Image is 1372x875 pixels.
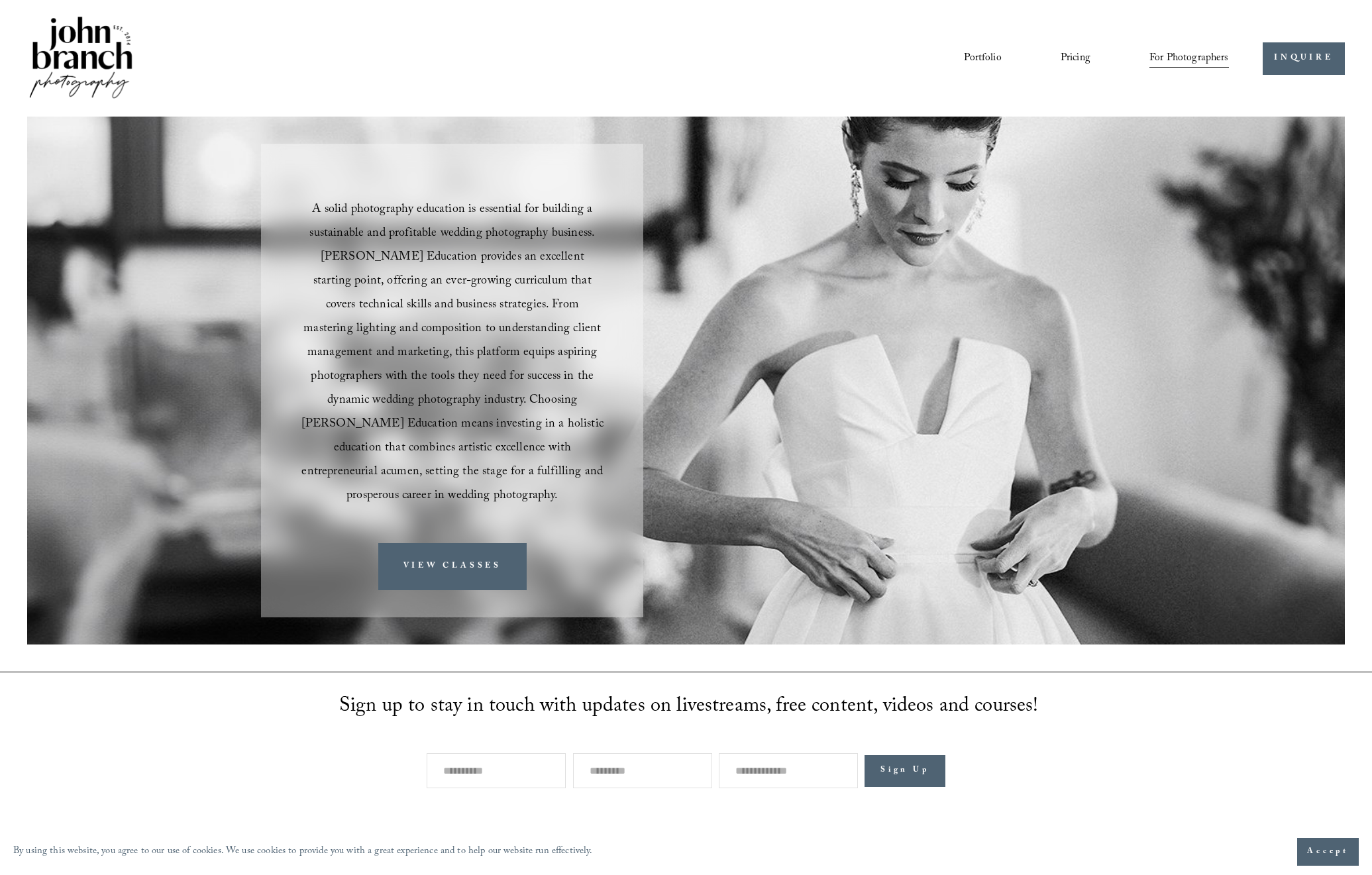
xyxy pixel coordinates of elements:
[339,691,1039,725] span: Sign up to stay in touch with updates on livestreams, free content, videos and courses!
[378,543,527,590] a: VIEW CLASSES
[880,764,929,777] span: Sign Up
[1061,47,1090,70] a: Pricing
[13,843,593,862] p: By using this website, you agree to our use of cookies. We use cookies to provide you with a grea...
[27,14,134,103] img: John Branch IV Photography
[1149,48,1229,69] span: For Photographers
[1263,42,1344,75] a: INQUIRE
[1307,845,1349,858] span: Accept
[865,755,945,787] button: Sign Up
[301,200,607,507] span: A solid photography education is essential for building a sustainable and profitable wedding phot...
[964,47,1001,70] a: Portfolio
[1297,838,1359,866] button: Accept
[1149,47,1229,70] a: folder dropdown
